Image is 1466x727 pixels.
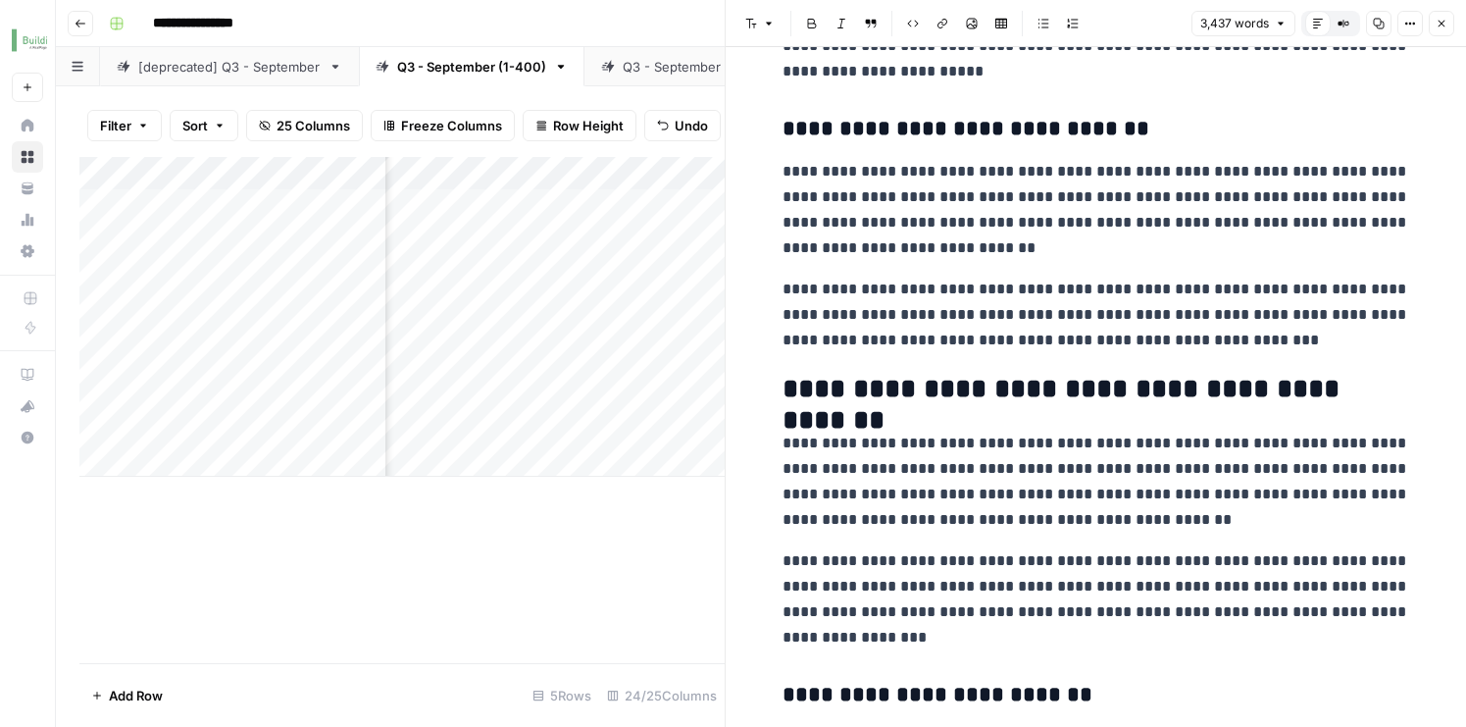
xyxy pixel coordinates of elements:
img: Buildium Logo [12,23,47,58]
button: 25 Columns [246,110,363,141]
div: Q3 - September (1-400) [397,57,546,77]
a: Settings [12,235,43,267]
a: Your Data [12,173,43,204]
button: Row Height [523,110,636,141]
span: Filter [100,116,131,135]
span: 25 Columns [277,116,350,135]
div: [deprecated] Q3 - September [138,57,321,77]
button: Sort [170,110,238,141]
div: What's new? [13,391,42,421]
a: Q3 - September (400+) [584,47,807,86]
button: Filter [87,110,162,141]
span: Row Height [553,116,624,135]
button: Help + Support [12,422,43,453]
button: Undo [644,110,721,141]
span: Undo [675,116,708,135]
span: Add Row [109,686,163,705]
button: What's new? [12,390,43,422]
button: Workspace: Buildium [12,16,43,65]
a: Home [12,110,43,141]
span: 3,437 words [1200,15,1269,32]
a: AirOps Academy [12,359,43,390]
a: Usage [12,204,43,235]
a: [deprecated] Q3 - September [100,47,359,86]
button: Freeze Columns [371,110,515,141]
a: Q3 - September (1-400) [359,47,584,86]
button: 3,437 words [1191,11,1295,36]
span: Sort [182,116,208,135]
div: 5 Rows [525,680,599,711]
div: 24/25 Columns [599,680,725,711]
button: Add Row [79,680,175,711]
span: Freeze Columns [401,116,502,135]
a: Browse [12,141,43,173]
div: Q3 - September (400+) [623,57,769,77]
